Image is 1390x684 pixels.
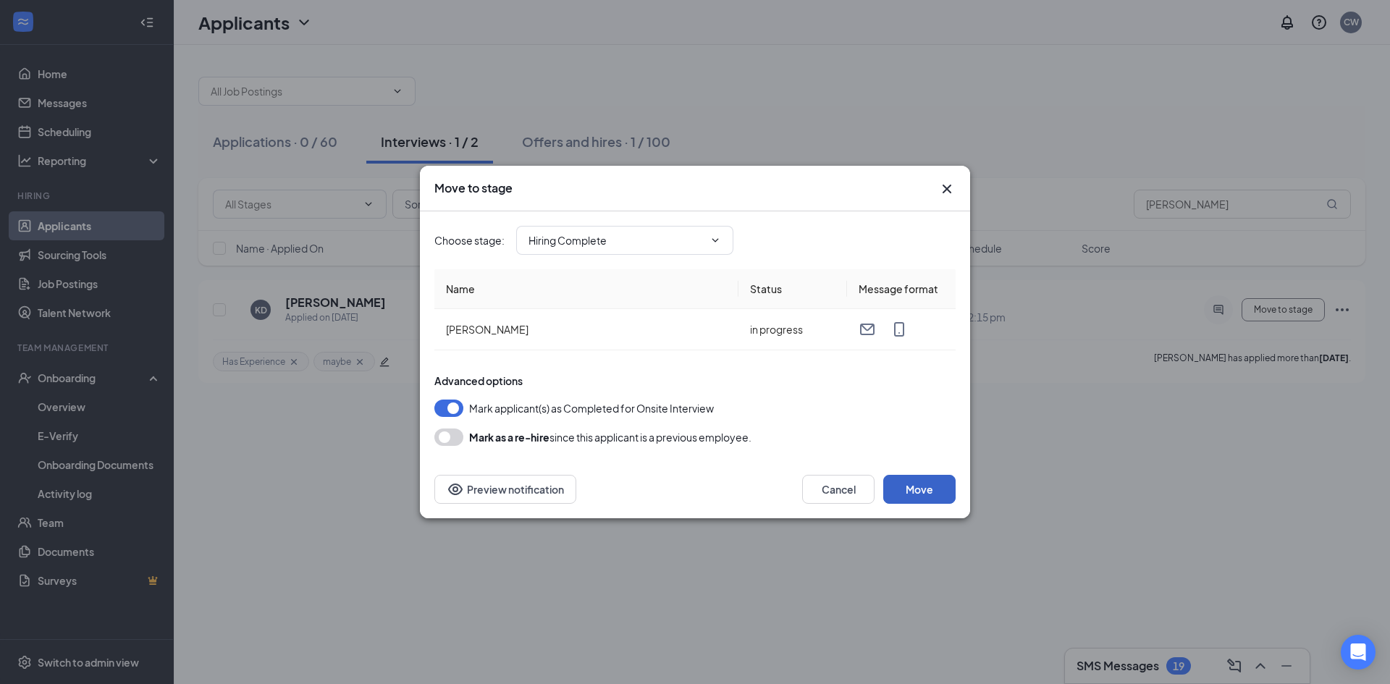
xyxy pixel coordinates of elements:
div: since this applicant is a previous employee. [469,428,751,446]
div: Advanced options [434,373,956,388]
td: in progress [738,309,847,350]
svg: ChevronDown [709,235,721,246]
svg: MobileSms [890,321,908,338]
div: Open Intercom Messenger [1341,635,1376,670]
h3: Move to stage [434,180,513,196]
button: Cancel [802,475,875,504]
button: Move [883,475,956,504]
th: Status [738,269,847,309]
th: Message format [847,269,956,309]
span: Choose stage : [434,232,505,248]
svg: Email [859,321,876,338]
button: Close [938,180,956,198]
button: Preview notificationEye [434,475,576,504]
th: Name [434,269,738,309]
b: Mark as a re-hire [469,431,549,444]
span: [PERSON_NAME] [446,323,528,336]
svg: Eye [447,481,464,498]
svg: Cross [938,180,956,198]
span: Mark applicant(s) as Completed for Onsite Interview [469,400,714,417]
